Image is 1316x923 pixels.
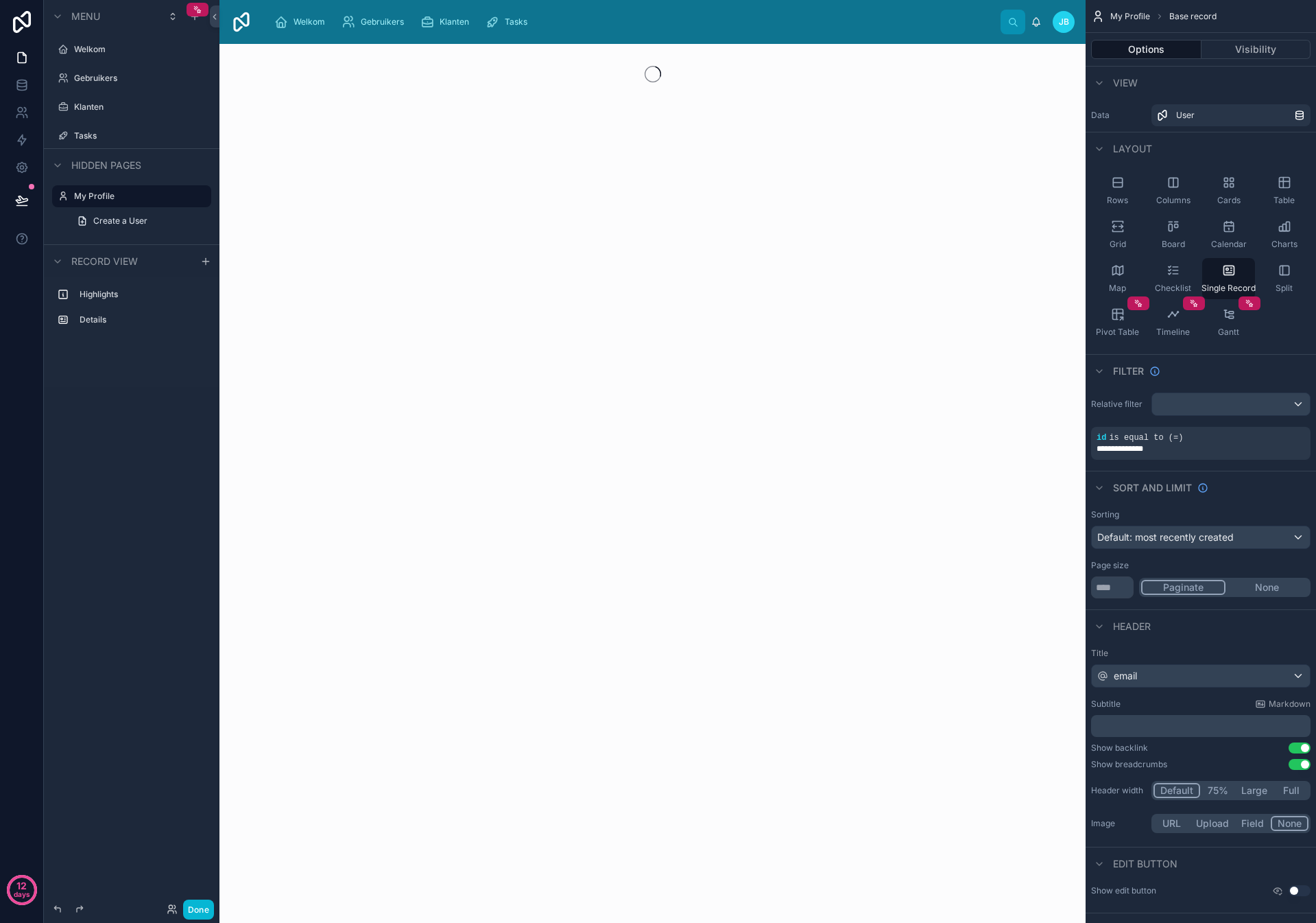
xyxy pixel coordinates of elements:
a: Welkom [270,10,335,34]
a: Tasks [481,10,537,34]
button: Upload [1190,816,1235,831]
a: User [1151,104,1311,126]
div: Show backlink [1091,743,1148,753]
span: Menu [71,10,100,23]
label: Image [1091,818,1146,829]
label: Highlights [80,289,206,300]
button: Split [1258,258,1311,299]
span: Gantt [1218,327,1239,338]
span: Base record [1169,11,1217,22]
span: Create a User [93,215,147,226]
div: Show breadcrumbs [1091,759,1167,770]
label: Header width [1091,785,1146,796]
button: Map [1091,258,1144,299]
span: Layout [1113,142,1152,156]
span: is equal to (=) [1109,433,1183,443]
label: Subtitle [1091,699,1121,710]
button: Default: most recently created [1091,526,1311,549]
p: 12 [16,879,27,893]
button: Options [1091,40,1201,59]
span: View [1113,76,1138,90]
label: Details [80,314,206,325]
button: Default [1153,783,1200,798]
button: Gantt [1202,302,1255,343]
label: Show edit button [1091,885,1156,896]
label: Welkom [74,44,208,55]
span: Single Record [1201,283,1256,294]
span: My Profile [1110,11,1150,22]
button: None [1225,580,1308,595]
a: Markdown [1255,699,1311,710]
span: Grid [1110,239,1126,250]
label: Tasks [74,130,208,141]
button: Field [1235,816,1271,831]
label: Relative filter [1091,399,1146,410]
label: Klanten [74,102,208,113]
div: scrollable content [1091,715,1311,737]
span: Header [1113,620,1151,633]
button: Grid [1091,214,1144,255]
button: Paginate [1141,580,1225,595]
span: id [1097,433,1106,443]
span: Tasks [505,16,527,27]
span: JB [1059,16,1069,27]
a: Gebruikers [337,10,414,34]
span: Gebruikers [361,16,404,27]
button: Full [1273,783,1308,798]
button: Large [1235,783,1273,798]
button: Checklist [1147,258,1199,299]
span: Board [1162,239,1185,250]
span: Edit button [1113,857,1177,871]
label: Data [1091,110,1146,121]
a: Create a User [69,210,211,232]
button: URL [1153,816,1190,831]
span: Welkom [294,16,325,27]
span: Checklist [1155,283,1191,294]
span: Record view [71,255,138,268]
button: Timeline [1147,302,1199,343]
span: Table [1273,195,1295,206]
span: Charts [1271,239,1297,250]
div: scrollable content [44,277,219,344]
button: Calendar [1202,214,1255,255]
span: Default: most recently created [1097,531,1234,543]
span: email [1114,669,1137,683]
span: Hidden pages [71,159,141,172]
label: Page size [1091,560,1129,571]
span: Cards [1217,195,1241,206]
button: Charts [1258,214,1311,255]
button: email [1091,664,1311,688]
div: scrollable content [263,7,1001,37]
span: Map [1109,283,1126,294]
button: Cards [1202,170,1255,211]
label: Gebruikers [74,73,208,84]
p: days [14,885,30,904]
span: Timeline [1156,327,1190,338]
span: Sort And Limit [1113,481,1192,495]
button: 75% [1200,783,1235,798]
span: Split [1276,283,1293,294]
span: User [1176,110,1195,121]
button: Single Record [1202,258,1255,299]
label: My Profile [74,191,203,202]
label: Sorting [1091,509,1119,520]
button: None [1271,816,1308,831]
span: Columns [1156,195,1191,206]
span: Pivot Table [1096,327,1139,338]
button: Visibility [1201,40,1311,59]
button: Done [183,900,214,920]
span: Klanten [440,16,469,27]
button: Rows [1091,170,1144,211]
span: Filter [1113,364,1144,378]
label: Title [1091,648,1311,659]
span: Markdown [1269,699,1311,710]
img: App logo [230,11,252,33]
button: Table [1258,170,1311,211]
button: Pivot Table [1091,302,1144,343]
button: Columns [1147,170,1199,211]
